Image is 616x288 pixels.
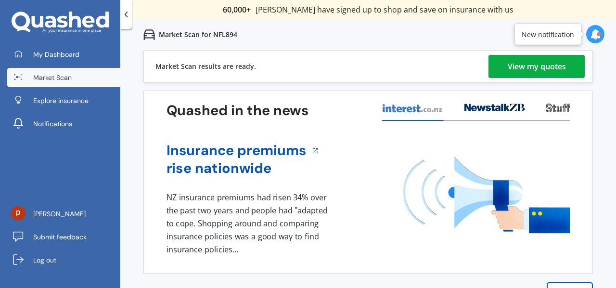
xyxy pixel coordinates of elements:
[33,96,89,105] span: Explore insurance
[522,29,574,39] div: New notification
[7,114,120,133] a: Notifications
[7,227,120,247] a: Submit feedback
[33,50,79,59] span: My Dashboard
[33,73,72,82] span: Market Scan
[7,204,120,223] a: [PERSON_NAME]
[33,232,87,242] span: Submit feedback
[143,29,155,40] img: car.f15378c7a67c060ca3f3.svg
[7,250,120,270] a: Log out
[403,157,570,233] img: media image
[167,191,331,256] div: NZ insurance premiums had risen 34% over the past two years and people had "adapted to cope. Shop...
[11,206,26,221] img: ACg8ocJzJiGGrvDncedkG0ONjiB0SZxBbJKgFvUYOoaQXrtjAUI5Nw=s96-c
[167,102,308,119] h3: Quashed in the news
[7,68,120,87] a: Market Scan
[7,91,120,110] a: Explore insurance
[488,55,585,78] a: View my quotes
[167,142,307,159] a: Insurance premiums
[159,30,237,39] p: Market Scan for NFL894
[167,159,307,177] a: rise nationwide
[33,255,56,265] span: Log out
[33,119,72,129] span: Notifications
[155,51,256,82] div: Market Scan results are ready.
[33,209,86,219] span: [PERSON_NAME]
[7,45,120,64] a: My Dashboard
[508,55,566,78] div: View my quotes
